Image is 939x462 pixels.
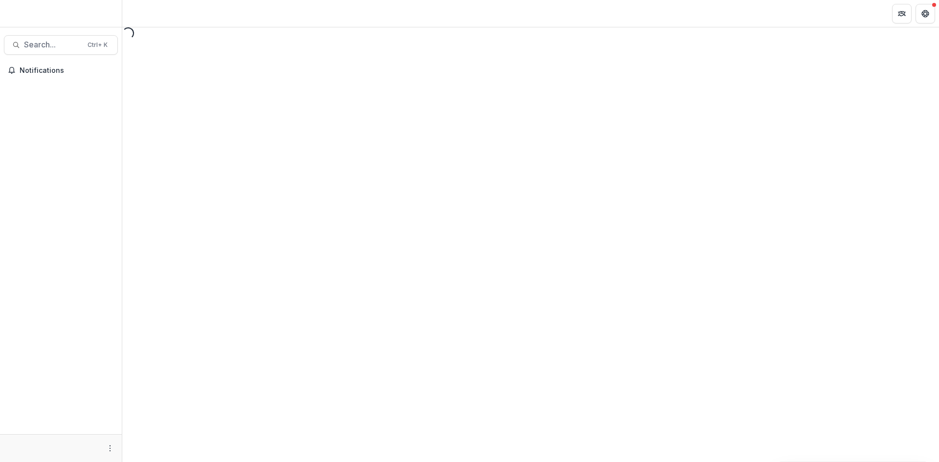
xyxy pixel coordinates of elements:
[20,66,114,75] span: Notifications
[916,4,935,23] button: Get Help
[86,40,110,50] div: Ctrl + K
[24,40,82,49] span: Search...
[4,35,118,55] button: Search...
[4,63,118,78] button: Notifications
[892,4,912,23] button: Partners
[104,442,116,454] button: More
